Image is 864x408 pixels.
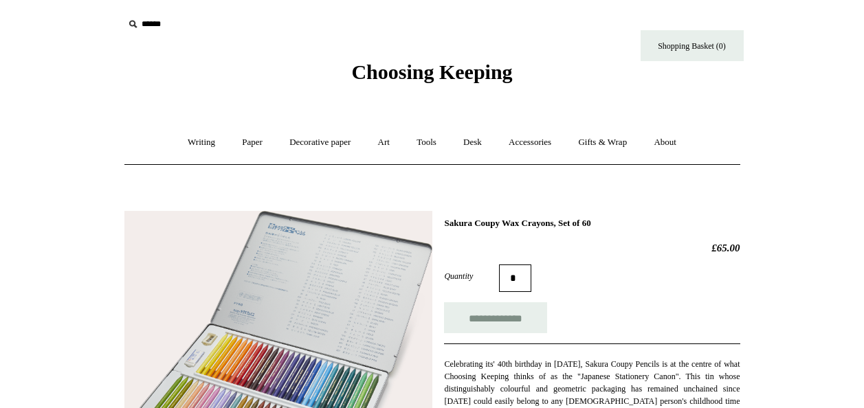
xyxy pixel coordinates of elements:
a: Shopping Basket (0) [641,30,744,61]
h1: Sakura Coupy Wax Crayons, Set of 60 [444,218,740,229]
a: Art [366,124,402,161]
a: About [641,124,689,161]
a: Paper [230,124,275,161]
a: Gifts & Wrap [566,124,639,161]
span: Choosing Keeping [351,60,512,83]
a: Accessories [496,124,564,161]
h2: £65.00 [444,242,740,254]
a: Decorative paper [277,124,363,161]
label: Quantity [444,270,499,282]
a: Tools [404,124,449,161]
a: Writing [175,124,228,161]
a: Desk [451,124,494,161]
a: Choosing Keeping [351,71,512,81]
